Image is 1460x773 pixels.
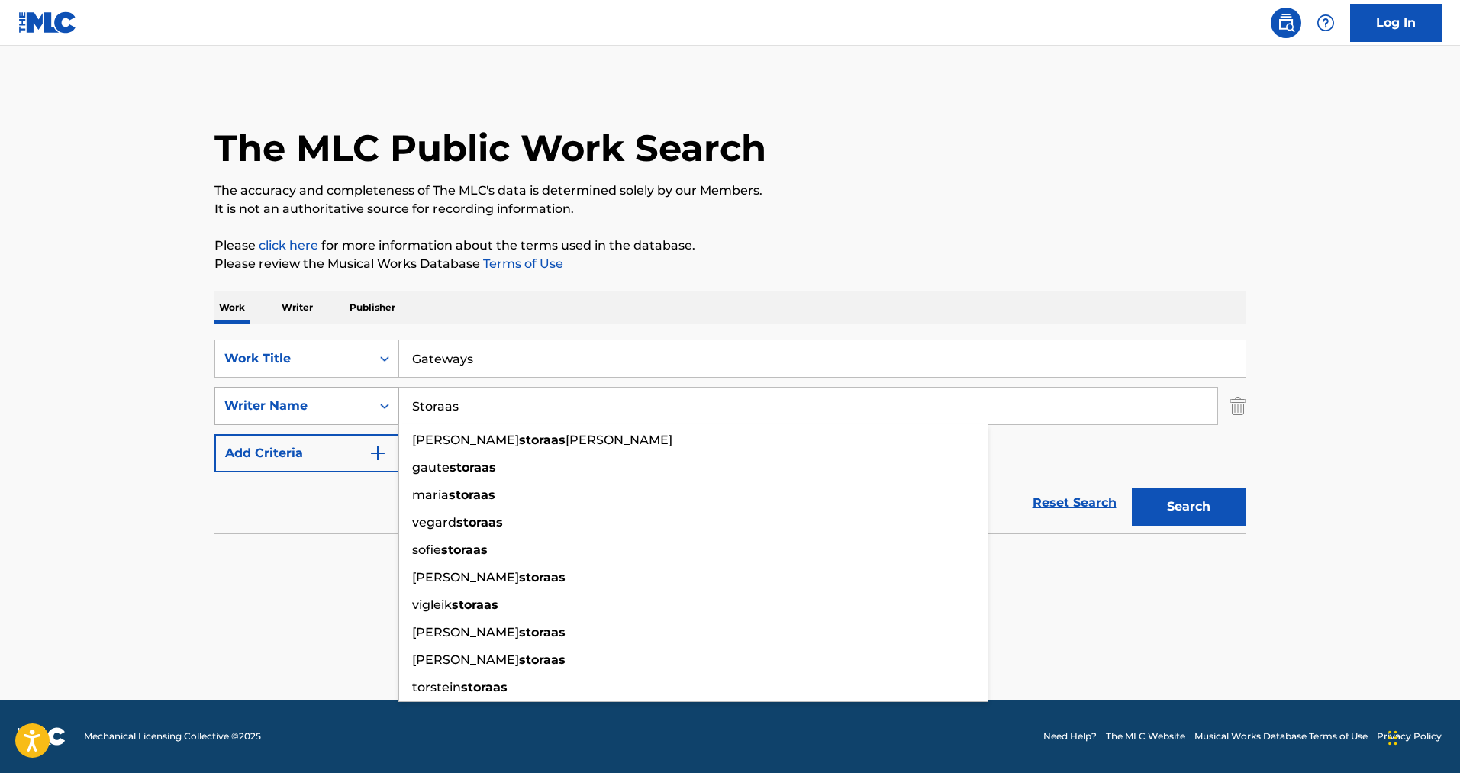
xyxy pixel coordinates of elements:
span: [PERSON_NAME] [412,652,519,667]
img: logo [18,727,66,746]
strong: storaas [461,680,508,694]
img: search [1277,14,1295,32]
a: Privacy Policy [1377,730,1442,743]
img: MLC Logo [18,11,77,34]
span: vigleik [412,597,452,612]
p: The accuracy and completeness of The MLC's data is determined solely by our Members. [214,182,1246,200]
span: [PERSON_NAME] [412,433,519,447]
p: Please for more information about the terms used in the database. [214,237,1246,255]
div: Writer Name [224,397,362,415]
strong: storaas [449,488,495,502]
p: Writer [277,291,317,324]
a: click here [259,238,318,253]
strong: storaas [519,652,566,667]
span: [PERSON_NAME] [412,625,519,639]
strong: storaas [441,543,488,557]
p: Publisher [345,291,400,324]
span: gaute [412,460,450,475]
a: The MLC Website [1106,730,1185,743]
p: Work [214,291,250,324]
p: Please review the Musical Works Database [214,255,1246,273]
a: Reset Search [1025,486,1124,520]
iframe: Chat Widget [1384,700,1460,773]
button: Add Criteria [214,434,399,472]
a: Terms of Use [480,256,563,271]
img: Delete Criterion [1230,387,1246,425]
form: Search Form [214,340,1246,533]
span: sofie [412,543,441,557]
div: Glisser [1388,715,1397,761]
a: Musical Works Database Terms of Use [1194,730,1368,743]
span: vegard [412,515,456,530]
div: Work Title [224,349,362,368]
h1: The MLC Public Work Search [214,125,766,171]
a: Need Help? [1043,730,1097,743]
strong: storaas [456,515,503,530]
a: Log In [1350,4,1442,42]
strong: storaas [452,597,498,612]
span: [PERSON_NAME] [566,433,672,447]
button: Search [1132,488,1246,526]
span: maria [412,488,449,502]
strong: storaas [450,460,496,475]
div: Widget de chat [1384,700,1460,773]
p: It is not an authoritative source for recording information. [214,200,1246,218]
div: Help [1310,8,1341,38]
span: torstein [412,680,461,694]
span: [PERSON_NAME] [412,570,519,585]
img: help [1317,14,1335,32]
strong: storaas [519,625,566,639]
img: 9d2ae6d4665cec9f34b9.svg [369,444,387,462]
strong: storaas [519,433,566,447]
span: Mechanical Licensing Collective © 2025 [84,730,261,743]
strong: storaas [519,570,566,585]
a: Public Search [1271,8,1301,38]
